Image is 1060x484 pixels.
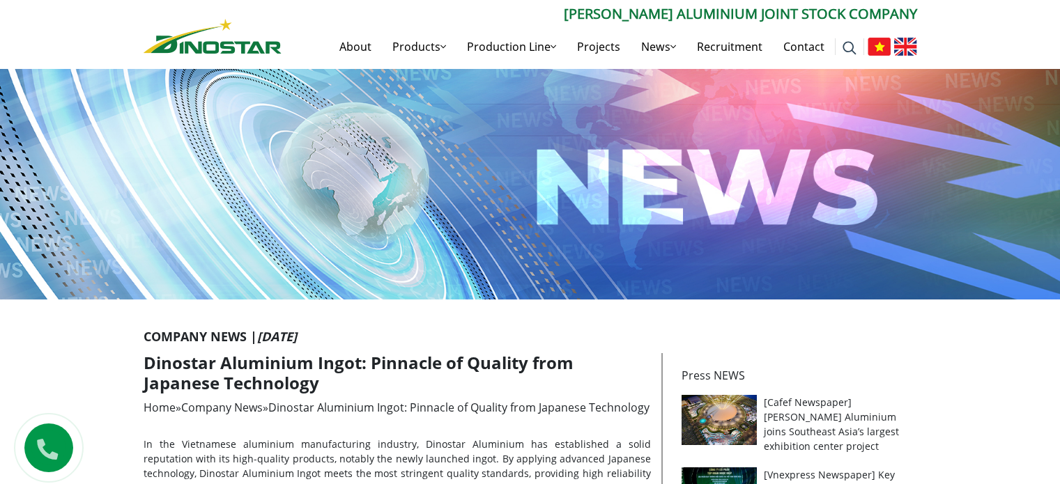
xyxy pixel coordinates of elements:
img: [Cafef Newspaper] Ngoc Diep Aluminium joins Southeast Asia’s largest exhibition center project [682,395,758,445]
i: [DATE] [257,328,297,345]
h1: Dinostar Aluminium Ingot: Pinnacle of Quality from Japanese Technology [144,353,651,393]
a: Home [144,400,176,415]
a: Recruitment [686,24,773,69]
a: Products [382,24,456,69]
p: [PERSON_NAME] Aluminium Joint Stock Company [282,3,917,24]
a: Projects [567,24,631,69]
a: About [329,24,382,69]
img: English [894,38,917,56]
span: » » [144,400,650,415]
img: Tiếng Việt [868,38,891,56]
img: Nhôm Dinostar [144,19,282,54]
a: News [631,24,686,69]
span: Dinostar Aluminium Ingot: Pinnacle of Quality from Japanese Technology [268,400,650,415]
a: Production Line [456,24,567,69]
a: Company News [181,400,263,415]
p: Press NEWS [682,367,909,384]
img: search [843,41,857,55]
a: [Cafef Newspaper] [PERSON_NAME] Aluminium joins Southeast Asia’s largest exhibition center project [764,396,899,453]
p: Company News | [144,327,917,346]
a: Contact [773,24,835,69]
